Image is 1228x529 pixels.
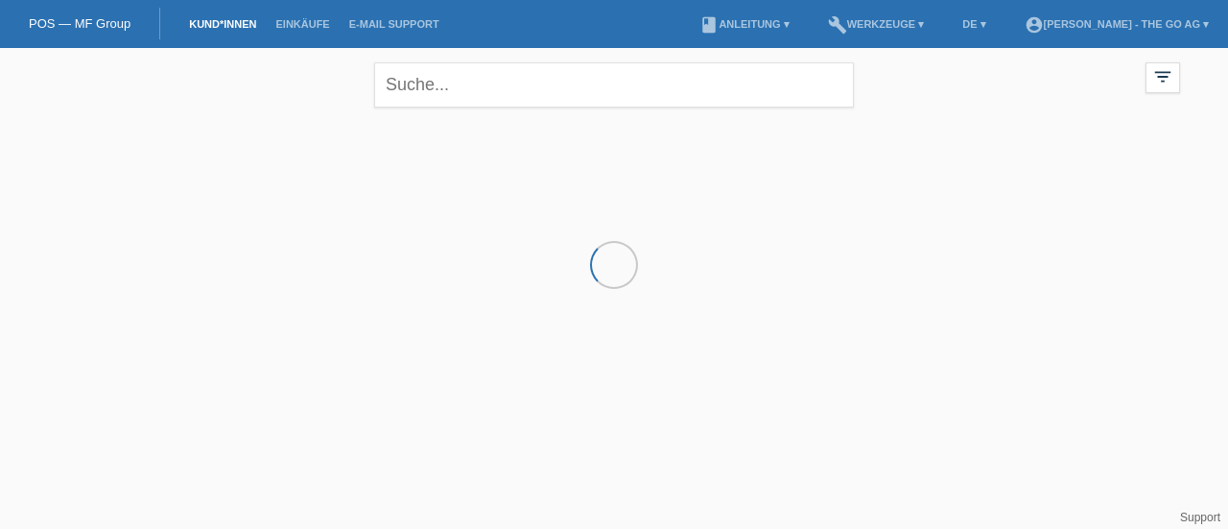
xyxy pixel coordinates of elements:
i: book [699,15,719,35]
a: Kund*innen [179,18,266,30]
a: Support [1180,511,1220,524]
input: Suche... [374,62,854,108]
a: bookAnleitung ▾ [690,18,798,30]
a: account_circle[PERSON_NAME] - The Go AG ▾ [1015,18,1218,30]
i: build [828,15,847,35]
a: E-Mail Support [340,18,449,30]
i: filter_list [1152,66,1173,87]
a: buildWerkzeuge ▾ [818,18,934,30]
a: POS — MF Group [29,16,130,31]
a: Einkäufe [266,18,339,30]
a: DE ▾ [953,18,995,30]
i: account_circle [1025,15,1044,35]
